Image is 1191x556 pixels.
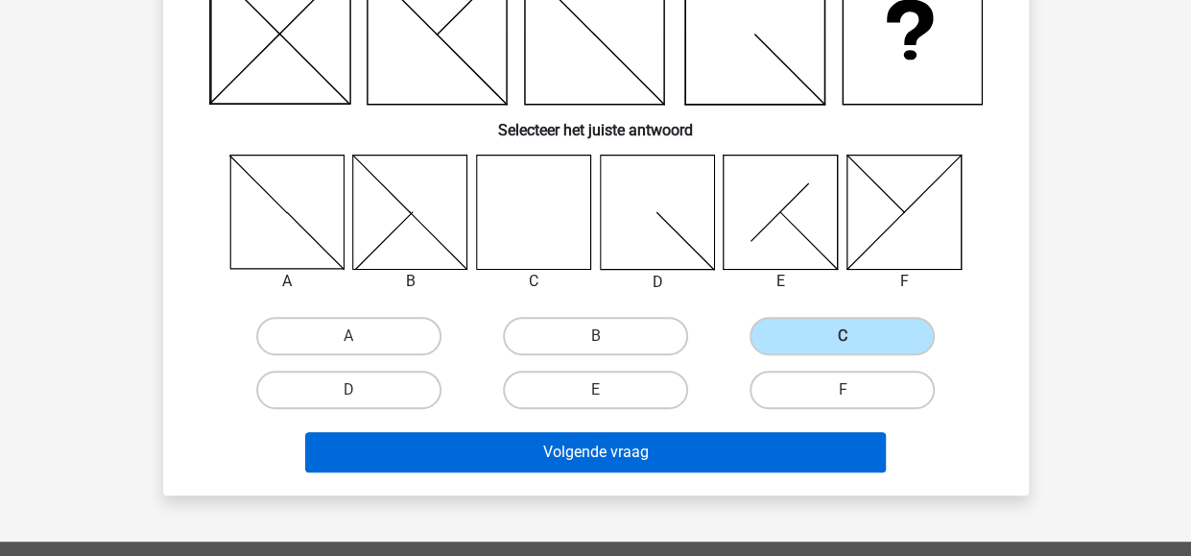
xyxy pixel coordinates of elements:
[708,270,853,293] div: E
[256,371,441,409] label: D
[750,371,935,409] label: F
[215,270,360,293] div: A
[305,432,886,472] button: Volgende vraag
[832,270,977,293] div: F
[194,106,998,139] h6: Selecteer het juiste antwoord
[750,317,935,355] label: C
[503,371,688,409] label: E
[503,317,688,355] label: B
[585,271,730,294] div: D
[462,270,607,293] div: C
[338,270,483,293] div: B
[256,317,441,355] label: A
